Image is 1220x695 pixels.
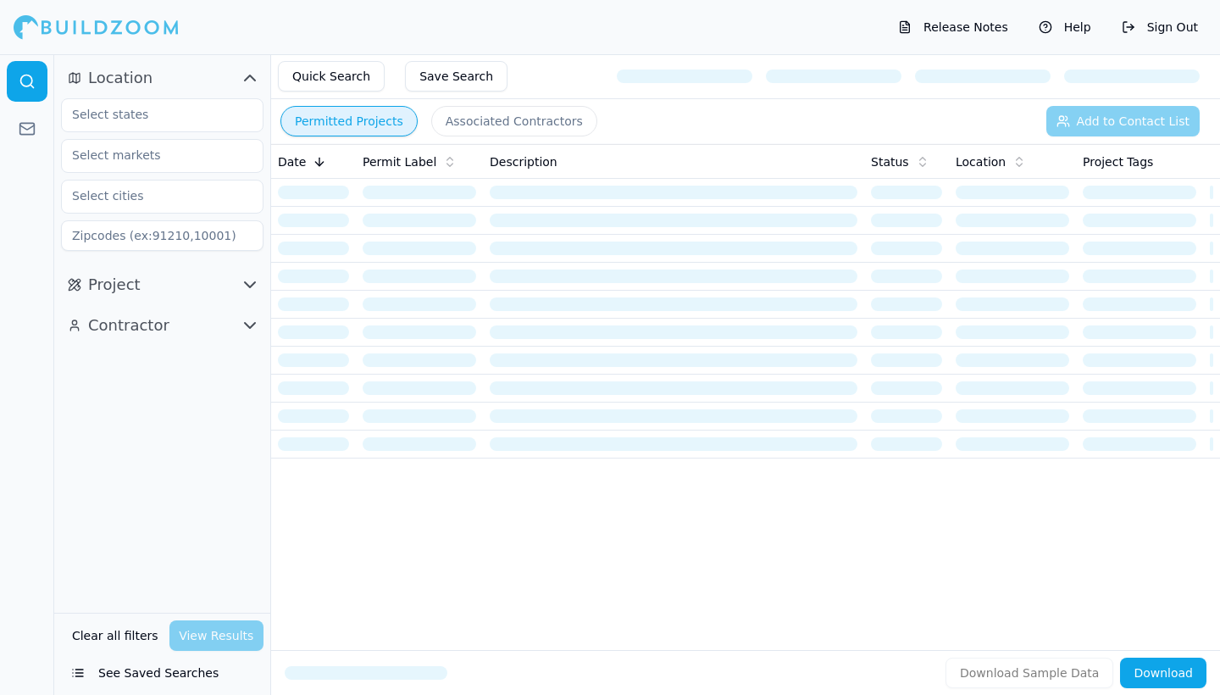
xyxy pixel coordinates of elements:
[280,106,418,136] button: Permitted Projects
[1083,153,1153,170] span: Project Tags
[61,658,263,688] button: See Saved Searches
[62,140,241,170] input: Select markets
[871,153,909,170] span: Status
[363,153,436,170] span: Permit Label
[278,61,385,92] button: Quick Search
[278,153,306,170] span: Date
[61,220,263,251] input: Zipcodes (ex:91210,10001)
[61,271,263,298] button: Project
[62,99,241,130] input: Select states
[405,61,507,92] button: Save Search
[88,273,141,297] span: Project
[68,620,163,651] button: Clear all filters
[956,153,1006,170] span: Location
[490,153,557,170] span: Description
[61,64,263,92] button: Location
[890,14,1017,41] button: Release Notes
[62,181,241,211] input: Select cities
[88,66,152,90] span: Location
[1030,14,1100,41] button: Help
[88,314,169,337] span: Contractor
[1120,658,1206,688] button: Download
[431,106,597,136] button: Associated Contractors
[1113,14,1206,41] button: Sign Out
[61,312,263,339] button: Contractor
